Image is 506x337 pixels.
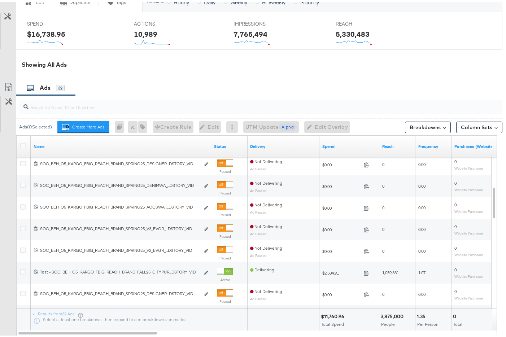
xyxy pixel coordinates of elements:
[250,179,282,184] span: Not Delivering
[40,202,200,208] div: SOC_BEH_O5_KARGO_FBIG_REACH_BRAND_SPRING25_ACCSWA_...DSTORY_VID
[250,295,267,299] sub: Ad Paused
[234,27,267,38] div: 7,765,494
[40,181,200,187] div: SOC_BEH_O5_KARGO_FBIG_REACH_BRAND_SPRING25_DENIMWA_...DSTORY_VID
[381,311,406,318] div: 3,875,000
[418,203,426,209] span: 0.00
[40,246,200,251] div: SOC_BEH_O5_KARGO_FBIG_REACH_BRAND_SPRING25_V2_EVGR_...DSTORY_VID
[382,181,384,187] span: 0
[134,27,157,38] div: 10,989
[250,287,282,292] span: Not Delivering
[217,297,233,302] label: Paused
[418,290,426,295] span: 0.00
[454,200,457,206] span: 0
[115,119,128,131] div: 0
[405,120,451,131] button: Breakdowns
[454,244,457,249] span: 0
[336,27,370,38] div: 5,330,483
[250,222,282,227] span: Not Delivering
[454,222,457,227] span: 0
[454,179,457,184] span: 0
[40,224,200,230] div: SOC_BEH_O5_KARGO_FBIG_REACH_BRAND_SPRING25_V3_EVGR_...DSTORY_VID
[322,160,361,166] span: $0.00
[456,120,502,131] button: Column Sets
[382,268,399,273] span: 1,059,331
[418,142,449,148] a: The average number of times your ad was served to each person.
[418,225,426,230] span: 0.00
[56,83,65,89] div: 32
[454,157,457,162] span: 0
[40,159,200,165] div: SOC_BEH_O5_KARGO_FBIG_REACH_BRAND_SPRING25_DESIGNER...DSTORY_VID
[217,211,233,215] label: Paused
[321,311,346,318] div: $11,760.96
[418,181,426,187] span: 0.00
[27,19,81,26] span: SPEND
[417,311,428,318] div: 1.35
[382,290,384,295] span: 0
[214,142,244,148] a: Shows the current state of your Ad.
[382,142,413,148] a: The number of people your ad was served to.
[454,229,484,233] sub: Website Purchases
[250,265,274,271] span: Delivering
[381,320,395,325] span: People
[217,276,233,280] label: Active
[454,265,457,271] span: 0
[454,164,484,168] sub: Website Purchases
[454,272,484,277] sub: Website Purchases
[250,230,267,234] sub: Ad Paused
[40,82,51,89] span: Ads
[134,19,188,26] span: ACTIONS
[454,287,457,292] span: 0
[250,165,267,169] sub: Ad Paused
[454,294,484,298] sub: Website Purchases
[454,207,484,212] sub: Website Purchases
[250,200,282,206] span: Not Delivering
[217,189,233,194] label: Paused
[322,290,361,296] span: $0.00
[418,268,426,273] span: 1.07
[453,311,458,318] div: 0
[34,142,208,148] a: Ad Name.
[250,208,267,213] sub: Ad Paused
[322,203,361,209] span: $0.00
[29,95,459,109] input: Search Ad Name, ID or Objective
[27,27,65,38] div: $16,738.95
[382,160,384,165] span: 0
[382,225,384,230] span: 0
[322,142,376,148] a: The total amount spent to date.
[382,203,384,209] span: 0
[322,182,361,187] span: $0.00
[234,19,288,26] span: IMPRESSIONS
[217,167,233,172] label: Paused
[250,142,317,148] a: Reflects the ability of your Ad to achieve delivery.
[321,320,344,325] span: Total Spend
[250,187,267,191] sub: Ad Paused
[22,59,502,67] div: Showing All Ads
[40,267,200,273] div: Test - SOC_BEH_O5_KARGO_FBIG_REACH_BRAND_FALL25_CITYPUR...DSTORY_VID
[217,254,233,259] label: Paused
[40,289,200,295] div: SOC_BEH_O5_KARGO_FBIG_REACH_BRAND_SPRING25_DESIGNER...DSTORY_VID
[19,122,52,128] div: Ads ( 0 Selected)
[453,320,462,325] span: Total
[418,160,426,165] span: 0.00
[322,247,361,252] span: $0.00
[250,251,267,256] sub: Ad Paused
[336,19,390,26] span: REACH
[250,244,282,249] span: Not Delivering
[322,225,361,231] span: $0.00
[454,186,484,190] sub: Website Purchases
[57,119,109,131] button: Create More Ads
[217,232,233,237] label: Paused
[418,246,426,252] span: 0.00
[454,251,484,255] sub: Website Purchases
[382,246,384,252] span: 0
[322,268,361,274] span: $2,504.91
[417,320,439,325] span: Per Person
[250,157,282,162] span: Not Delivering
